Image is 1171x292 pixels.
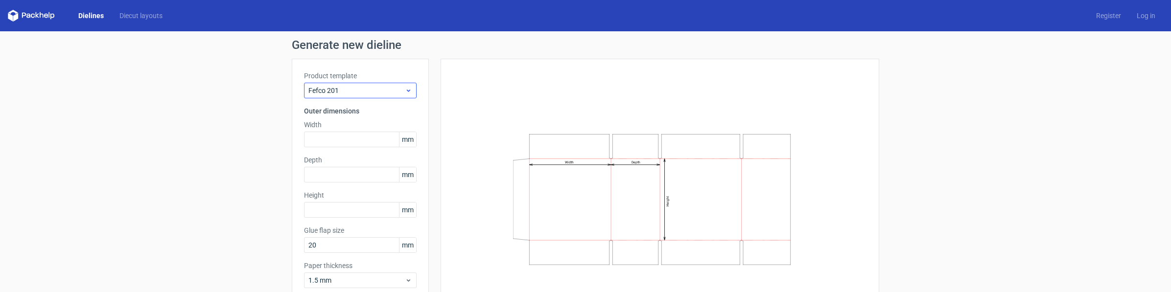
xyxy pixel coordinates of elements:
[304,190,417,200] label: Height
[308,86,405,95] span: Fefco 201
[304,71,417,81] label: Product template
[1129,11,1163,21] a: Log in
[565,160,574,164] text: Width
[304,155,417,165] label: Depth
[399,132,416,147] span: mm
[304,261,417,270] label: Paper thickness
[308,275,405,285] span: 1.5 mm
[292,39,879,51] h1: Generate new dieline
[399,167,416,182] span: mm
[304,120,417,130] label: Width
[304,225,417,235] label: Glue flap size
[399,238,416,252] span: mm
[304,106,417,116] h3: Outer dimensions
[70,11,112,21] a: Dielines
[1088,11,1129,21] a: Register
[632,160,640,164] text: Depth
[399,202,416,217] span: mm
[666,196,670,206] text: Height
[112,11,170,21] a: Diecut layouts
